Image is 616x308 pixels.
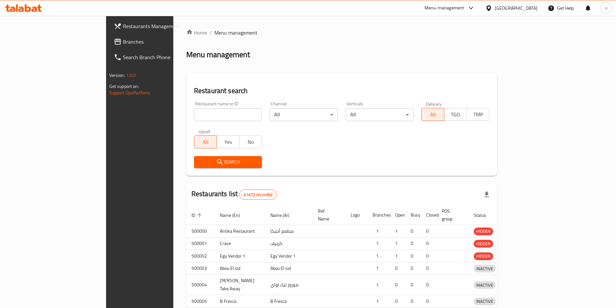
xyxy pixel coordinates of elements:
[109,71,125,80] span: Version:
[191,189,277,200] h2: Restaurants list
[479,187,494,202] div: Export file
[265,295,313,308] td: B Fresco
[470,110,487,119] span: TMP
[405,250,421,262] td: 0
[474,298,496,305] span: INACTIVE
[215,262,265,275] td: Abou El sid
[367,237,390,250] td: 1
[270,108,338,121] div: All
[474,281,496,289] div: INACTIVE
[265,250,313,262] td: Egy Vendor 1
[444,108,467,121] button: TGO
[405,262,421,275] td: 0
[367,295,390,308] td: 1
[123,22,204,30] span: Restaurants Management
[421,108,444,121] button: All
[426,101,442,106] label: Delivery
[390,275,405,295] td: 0
[495,5,537,12] div: [GEOGRAPHIC_DATA]
[467,108,490,121] button: TMP
[474,228,493,235] span: HIDDEN
[405,237,421,250] td: 0
[474,240,493,248] span: HIDDEN
[194,86,490,96] h2: Restaurant search
[605,5,608,12] span: n
[390,205,405,225] th: Open
[194,135,217,148] button: All
[345,205,367,225] th: Logo
[421,295,437,308] td: 0
[367,225,390,238] td: 1
[215,275,265,295] td: [PERSON_NAME] Take Away
[265,275,313,295] td: موروز تيك اواي
[425,4,464,12] div: Menu-management
[194,156,262,168] button: Search
[210,29,212,37] li: /
[318,207,338,223] span: Ref. Name
[390,262,405,275] td: 0
[215,295,265,308] td: B Fresco
[191,211,204,219] span: ID
[390,237,405,250] td: 1
[215,250,265,262] td: Egy Vendor 1
[367,275,390,295] td: 1
[421,275,437,295] td: 0
[199,158,257,166] span: Search
[220,137,237,147] span: Yes
[424,110,442,119] span: All
[367,262,390,275] td: 1
[442,207,461,223] span: POS group
[186,29,497,37] nav: breadcrumb
[405,225,421,238] td: 0
[265,262,313,275] td: Abou El sid
[405,275,421,295] td: 0
[421,250,437,262] td: 0
[109,89,150,97] a: Support.OpsPlatform
[123,53,204,61] span: Search Branch Phone
[474,281,496,289] span: INACTIVE
[270,211,298,219] span: Name (Ar)
[474,252,493,260] span: HIDDEN
[390,250,405,262] td: 1
[421,237,437,250] td: 0
[405,295,421,308] td: 0
[126,71,136,80] span: 1.0.0
[194,108,262,121] input: Search for restaurant name or ID..
[199,129,211,133] label: Upsell
[217,135,240,148] button: Yes
[265,237,313,250] td: كرييف
[367,205,390,225] th: Branches
[390,295,405,308] td: 0
[123,38,204,46] span: Branches
[242,137,259,147] span: No
[447,110,464,119] span: TGO
[109,49,209,65] a: Search Branch Phone
[214,29,257,37] span: Menu management
[239,135,262,148] button: No
[390,225,405,238] td: 1
[109,34,209,49] a: Branches
[421,225,437,238] td: 0
[239,189,276,200] div: Total records count
[109,18,209,34] a: Restaurants Management
[215,225,265,238] td: Antika Restaurant
[109,82,139,90] span: Get support on:
[215,237,265,250] td: Crave
[421,205,437,225] th: Closed
[240,192,276,198] span: 41472 record(s)
[220,211,248,219] span: Name (En)
[474,211,495,219] span: Status
[197,137,214,147] span: All
[346,108,414,121] div: All
[367,250,390,262] td: 1
[474,265,496,272] span: INACTIVE
[186,49,250,60] h2: Menu management
[421,262,437,275] td: 0
[405,205,421,225] th: Busy
[265,225,313,238] td: مطعم أنتيكا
